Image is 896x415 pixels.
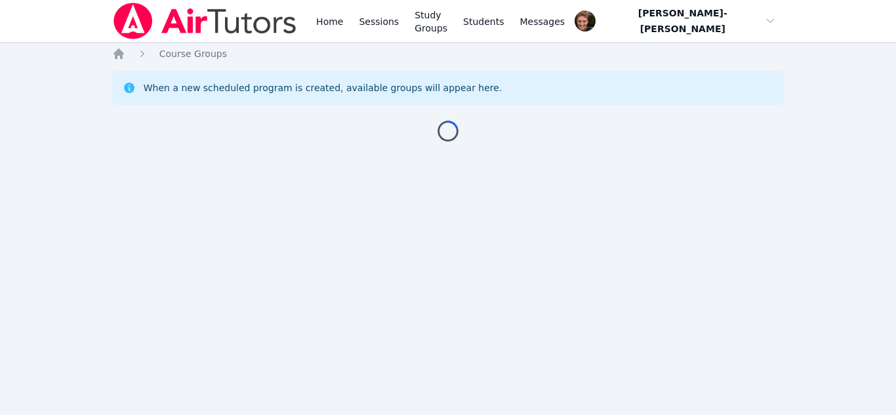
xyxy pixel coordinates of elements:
[144,81,502,94] div: When a new scheduled program is created, available groups will appear here.
[112,3,298,39] img: Air Tutors
[112,47,784,60] nav: Breadcrumb
[520,15,565,28] span: Messages
[159,47,227,60] a: Course Groups
[159,49,227,59] span: Course Groups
